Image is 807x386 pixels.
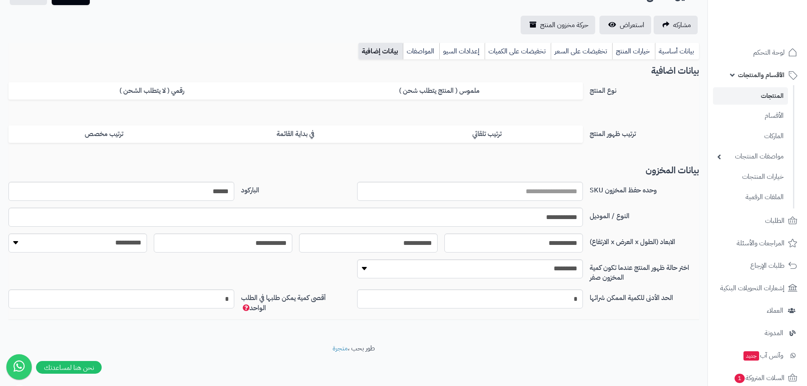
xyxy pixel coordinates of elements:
[743,351,759,361] span: جديد
[765,327,783,339] span: المدونة
[586,82,702,96] label: نوع المنتج
[737,237,785,249] span: المراجعات والأسئلة
[521,16,595,34] a: حركة مخزون المنتج
[753,47,785,58] span: لوحة التحكم
[720,282,785,294] span: إشعارات التحويلات البنكية
[713,42,802,63] a: لوحة التحكم
[765,215,785,227] span: الطلبات
[586,182,702,195] label: وحده حفظ المخزون SKU
[655,43,699,60] a: بيانات أساسية
[713,233,802,253] a: المراجعات والأسئلة
[713,107,788,125] a: الأقسام
[713,87,788,105] a: المنتجات
[200,125,391,143] label: في بداية القائمة
[713,255,802,276] a: طلبات الإرجاع
[612,43,655,60] a: خيارات المنتج
[586,259,702,283] label: اختر حالة ظهور المنتج عندما تكون كمية المخزون صفر
[673,20,691,30] span: مشاركه
[586,125,702,139] label: ترتيب ظهور المنتج
[241,293,326,313] span: أقصى كمية يمكن طلبها في الطلب الواحد
[713,211,802,231] a: الطلبات
[713,300,802,321] a: العملاء
[238,182,354,195] label: الباركود
[439,43,485,60] a: إعدادات السيو
[8,82,296,100] label: رقمي ( لا يتطلب الشحن )
[403,43,439,60] a: المواصفات
[586,289,702,303] label: الحد الأدنى للكمية الممكن شرائها
[750,260,785,272] span: طلبات الإرجاع
[586,233,702,247] label: الابعاد (الطول x العرض x الارتفاع)
[8,125,200,143] label: ترتيب مخصص
[296,82,583,100] label: ملموس ( المنتج يتطلب شحن )
[540,20,588,30] span: حركة مخزون المنتج
[333,343,348,353] a: متجرة
[713,345,802,366] a: وآتس آبجديد
[8,66,699,76] h3: بيانات اضافية
[738,69,785,81] span: الأقسام والمنتجات
[8,166,699,175] h3: بيانات المخزون
[654,16,698,34] a: مشاركه
[713,147,788,166] a: مواصفات المنتجات
[713,168,788,186] a: خيارات المنتجات
[485,43,551,60] a: تخفيضات على الكميات
[599,16,651,34] a: استعراض
[391,125,583,143] label: ترتيب تلقائي
[358,43,403,60] a: بيانات إضافية
[713,127,788,145] a: الماركات
[551,43,612,60] a: تخفيضات على السعر
[743,350,783,361] span: وآتس آب
[713,278,802,298] a: إشعارات التحويلات البنكية
[767,305,783,317] span: العملاء
[713,323,802,343] a: المدونة
[620,20,644,30] span: استعراض
[713,188,788,206] a: الملفات الرقمية
[734,372,785,384] span: السلات المتروكة
[586,208,702,221] label: النوع / الموديل
[735,374,745,383] span: 1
